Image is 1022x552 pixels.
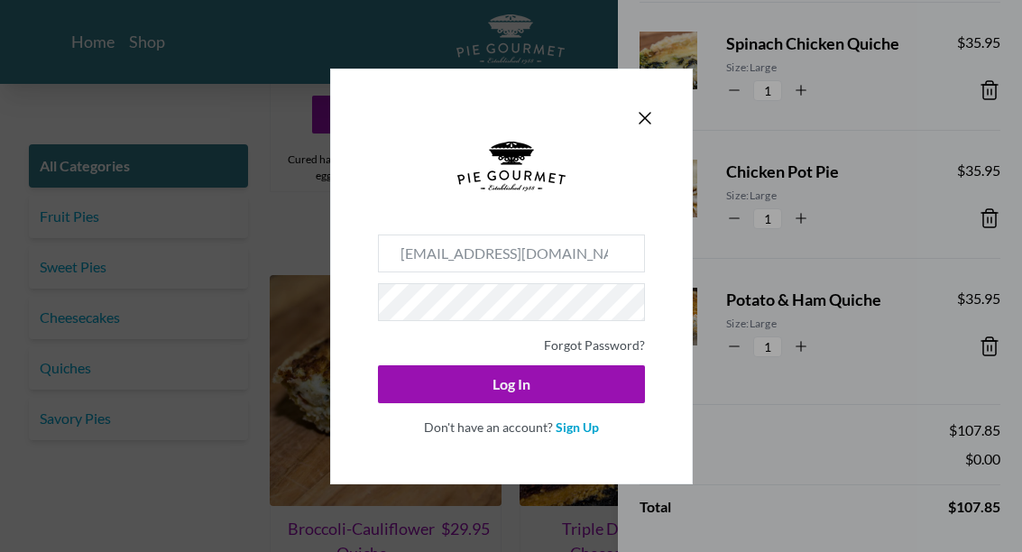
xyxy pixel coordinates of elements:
input: Email [378,235,645,272]
a: Forgot Password? [544,337,645,353]
button: Log In [378,365,645,403]
span: Don't have an account? [424,419,553,435]
button: Close panel [634,107,656,129]
a: Sign Up [556,419,599,435]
